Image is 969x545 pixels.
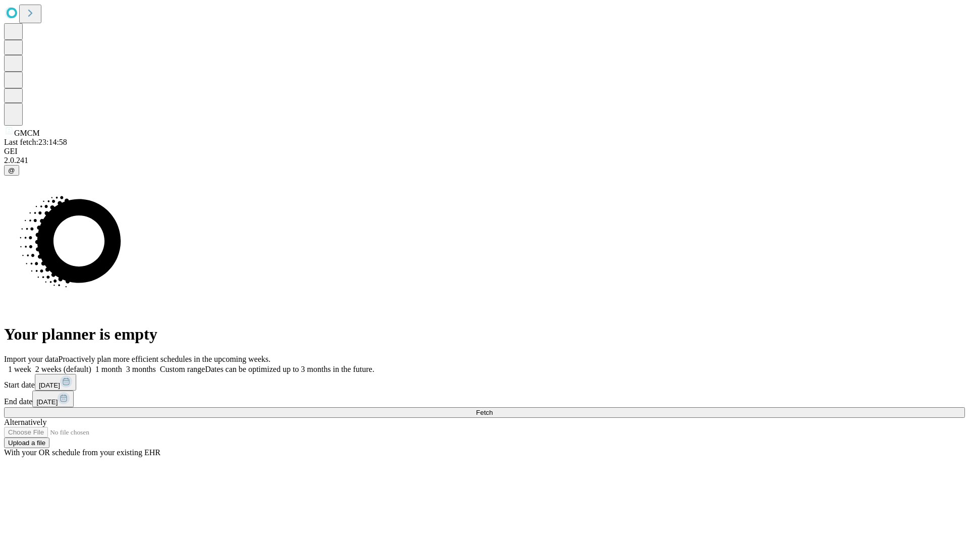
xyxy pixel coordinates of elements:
[4,407,965,418] button: Fetch
[4,355,59,363] span: Import your data
[8,365,31,373] span: 1 week
[4,448,160,457] span: With your OR schedule from your existing EHR
[4,156,965,165] div: 2.0.241
[36,398,58,406] span: [DATE]
[126,365,156,373] span: 3 months
[32,391,74,407] button: [DATE]
[476,409,493,416] span: Fetch
[8,167,15,174] span: @
[4,147,965,156] div: GEI
[39,381,60,389] span: [DATE]
[59,355,271,363] span: Proactively plan more efficient schedules in the upcoming weeks.
[4,418,46,426] span: Alternatively
[4,374,965,391] div: Start date
[35,365,91,373] span: 2 weeks (default)
[95,365,122,373] span: 1 month
[4,325,965,344] h1: Your planner is empty
[4,165,19,176] button: @
[4,138,67,146] span: Last fetch: 23:14:58
[35,374,76,391] button: [DATE]
[4,391,965,407] div: End date
[205,365,374,373] span: Dates can be optimized up to 3 months in the future.
[4,438,49,448] button: Upload a file
[14,129,40,137] span: GMCM
[160,365,205,373] span: Custom range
